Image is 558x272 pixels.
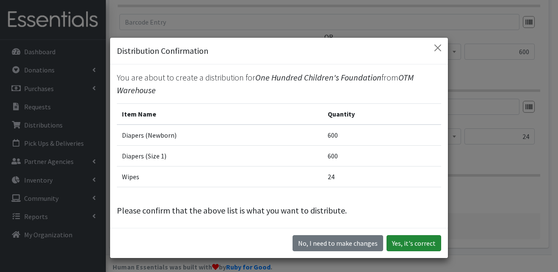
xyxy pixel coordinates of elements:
[323,167,441,187] td: 24
[431,41,445,55] button: Close
[117,146,323,167] td: Diapers (Size 1)
[117,204,441,217] p: Please confirm that the above list is what you want to distribute.
[117,44,208,57] h5: Distribution Confirmation
[117,71,441,97] p: You are about to create a distribution for from
[117,167,323,187] td: Wipes
[387,235,441,251] button: Yes, it's correct
[117,125,323,146] td: Diapers (Newborn)
[255,72,381,83] span: One Hundred Children's Foundation
[293,235,383,251] button: No I need to make changes
[323,125,441,146] td: 600
[323,104,441,125] th: Quantity
[117,104,323,125] th: Item Name
[323,146,441,167] td: 600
